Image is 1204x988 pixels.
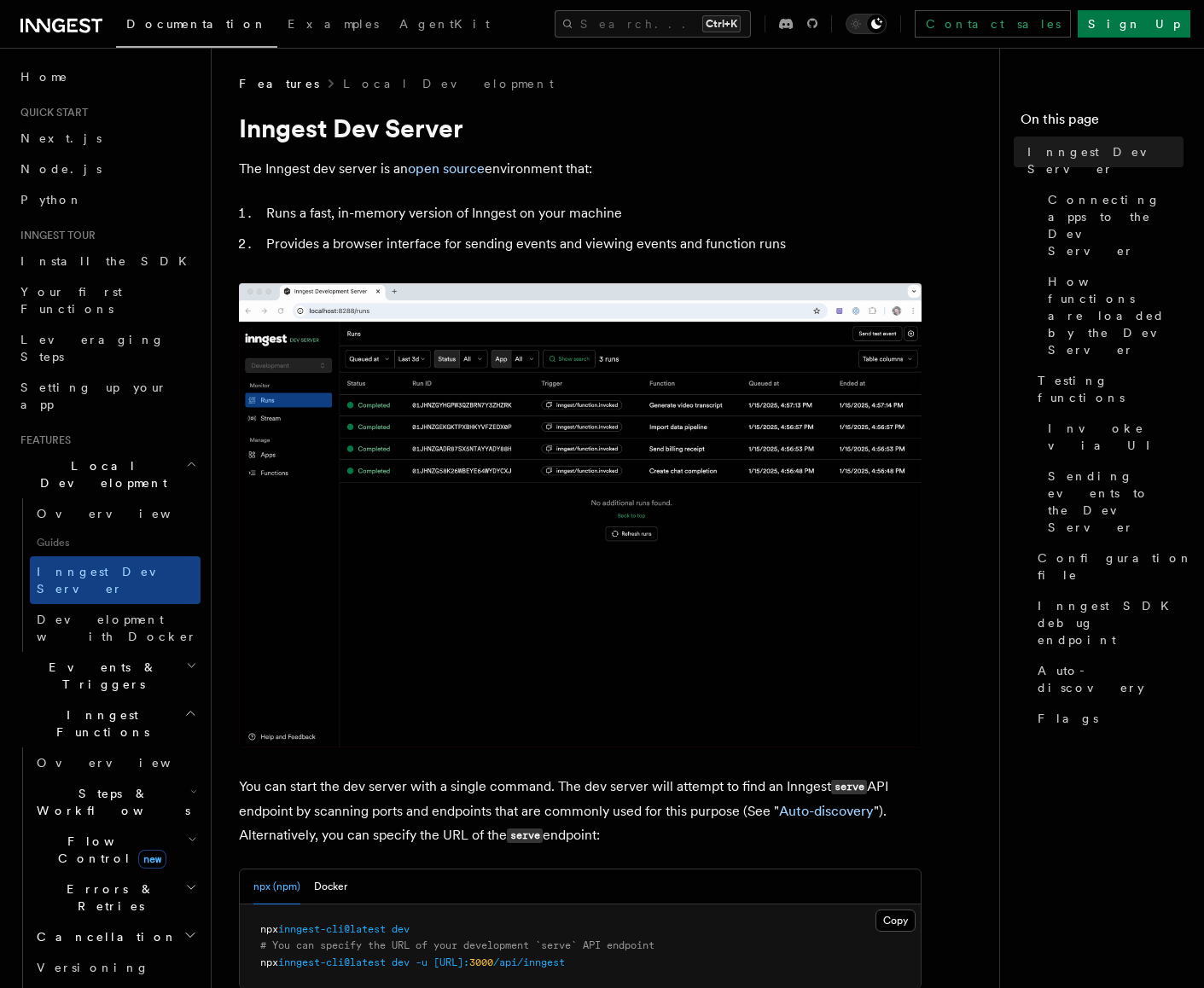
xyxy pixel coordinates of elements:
[1031,543,1184,590] a: Configuration file
[507,828,543,843] code: serve
[1038,662,1184,696] span: Auto-discovery
[399,17,490,31] span: AgentKit
[14,61,201,92] a: Home
[1031,703,1184,734] a: Flags
[392,923,410,935] span: dev
[343,75,554,92] a: Local Development
[1048,468,1184,536] span: Sending events to the Dev Server
[1041,461,1184,543] a: Sending events to the Dev Server
[30,747,201,778] a: Overview
[253,869,300,904] button: npx (npm)
[1048,273,1184,358] span: How functions are loaded by the Dev Server
[14,372,201,420] a: Setting up your app
[37,507,212,520] span: Overview
[20,193,83,206] span: Python
[1031,590,1184,655] a: Inngest SDK debug endpoint
[37,565,183,596] span: Inngest Dev Server
[30,785,190,819] span: Steps & Workflows
[14,433,71,447] span: Features
[260,923,278,935] span: npx
[1038,710,1098,727] span: Flags
[14,154,201,184] a: Node.js
[30,498,201,529] a: Overview
[116,5,277,48] a: Documentation
[14,652,201,700] button: Events & Triggers
[20,333,165,363] span: Leveraging Steps
[14,706,184,741] span: Inngest Functions
[779,803,874,819] a: Auto-discovery
[260,939,654,951] span: # You can specify the URL of your development `serve` API endpoint
[14,184,201,215] a: Python
[30,952,201,983] a: Versioning
[20,131,102,145] span: Next.js
[1027,143,1184,177] span: Inngest Dev Server
[30,826,201,874] button: Flow Controlnew
[1041,266,1184,365] a: How functions are loaded by the Dev Server
[278,956,386,968] span: inngest-cli@latest
[846,14,887,34] button: Toggle dark mode
[1031,655,1184,703] a: Auto-discovery
[392,956,410,968] span: dev
[239,157,922,181] p: The Inngest dev server is an environment that:
[14,450,201,498] button: Local Development
[875,910,916,932] button: Copy
[37,756,212,770] span: Overview
[260,956,278,968] span: npx
[261,232,922,256] li: Provides a browser interface for sending events and viewing events and function runs
[469,956,493,968] span: 3000
[138,850,166,869] span: new
[14,106,88,119] span: Quick start
[555,10,751,38] button: Search...Ctrl+K
[261,201,922,225] li: Runs a fast, in-memory version of Inngest on your machine
[239,113,922,143] h1: Inngest Dev Server
[493,956,565,968] span: /api/inngest
[1021,137,1184,184] a: Inngest Dev Server
[239,75,319,92] span: Features
[408,160,485,177] a: open source
[14,700,201,747] button: Inngest Functions
[20,162,102,176] span: Node.js
[915,10,1071,38] a: Contact sales
[126,17,267,31] span: Documentation
[277,5,389,46] a: Examples
[30,556,201,604] a: Inngest Dev Server
[702,15,741,32] kbd: Ctrl+K
[278,923,386,935] span: inngest-cli@latest
[14,457,186,491] span: Local Development
[37,613,197,643] span: Development with Docker
[314,869,347,904] button: Docker
[389,5,500,46] a: AgentKit
[14,276,201,324] a: Your first Functions
[1041,413,1184,461] a: Invoke via UI
[20,381,167,411] span: Setting up your app
[433,956,469,968] span: [URL]:
[416,956,428,968] span: -u
[14,498,201,652] div: Local Development
[30,921,201,952] button: Cancellation
[1038,549,1193,584] span: Configuration file
[1031,365,1184,413] a: Testing functions
[20,68,68,85] span: Home
[20,254,197,268] span: Install the SDK
[30,928,177,945] span: Cancellation
[14,246,201,276] a: Install the SDK
[1021,109,1184,137] h4: On this page
[20,285,122,316] span: Your first Functions
[30,778,201,826] button: Steps & Workflows
[1048,420,1184,454] span: Invoke via UI
[30,604,201,652] a: Development with Docker
[37,961,149,974] span: Versioning
[239,283,922,747] img: Dev Server Demo
[288,17,379,31] span: Examples
[831,780,867,794] code: serve
[14,123,201,154] a: Next.js
[14,324,201,372] a: Leveraging Steps
[1038,597,1184,648] span: Inngest SDK debug endpoint
[14,659,186,693] span: Events & Triggers
[1038,372,1184,406] span: Testing functions
[30,874,201,921] button: Errors & Retries
[14,229,96,242] span: Inngest tour
[1048,191,1184,259] span: Connecting apps to the Dev Server
[30,880,185,915] span: Errors & Retries
[239,775,922,848] p: You can start the dev server with a single command. The dev server will attempt to find an Innges...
